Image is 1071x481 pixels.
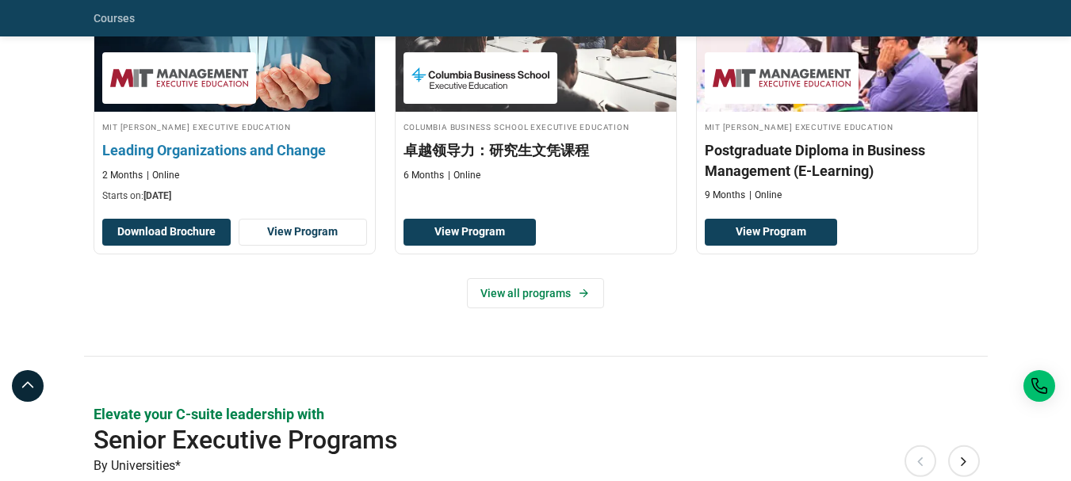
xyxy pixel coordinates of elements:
[705,189,745,202] p: 9 Months
[94,424,889,456] h2: Senior Executive Programs
[102,219,231,246] button: Download Brochure
[713,60,851,96] img: MIT Sloan Executive Education
[147,169,179,182] p: Online
[705,140,970,180] h3: Postgraduate Diploma in Business Management (E-Learning)
[102,120,367,133] h4: MIT [PERSON_NAME] Executive Education
[448,169,480,182] p: Online
[404,140,668,160] h3: 卓越领导力：研究生文凭课程
[404,219,536,246] a: View Program
[110,60,248,96] img: MIT Sloan Executive Education
[705,120,970,133] h4: MIT [PERSON_NAME] Executive Education
[467,278,604,308] a: View all programs
[749,189,782,202] p: Online
[94,404,978,424] p: Elevate your C-suite leadership with
[905,445,936,476] button: Previous
[143,190,171,201] span: [DATE]
[411,60,549,96] img: Columbia Business School Executive Education
[239,219,367,246] a: View Program
[705,219,837,246] a: View Program
[102,140,367,160] h3: Leading Organizations and Change
[404,120,668,133] h4: Columbia Business School Executive Education
[102,169,143,182] p: 2 Months
[102,189,367,203] p: Starts on:
[404,169,444,182] p: 6 Months
[94,456,978,476] p: By Universities*
[948,445,980,476] button: Next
